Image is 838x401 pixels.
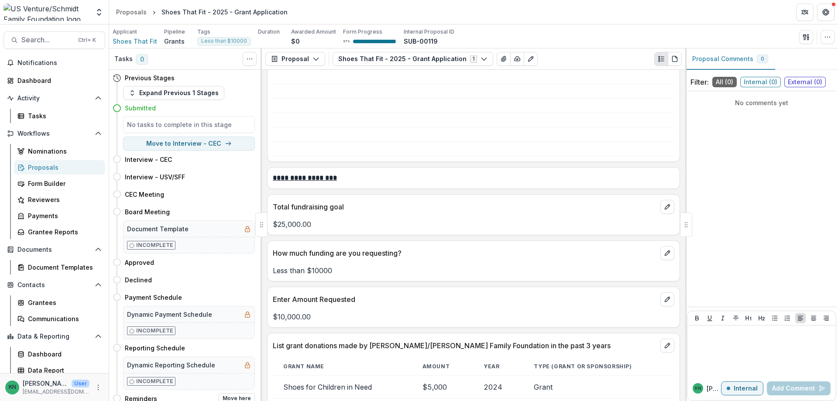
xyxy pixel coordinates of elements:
span: All ( 0 ) [712,77,737,87]
h4: Approved [125,258,154,267]
button: Search... [3,31,105,49]
div: Proposals [28,163,98,172]
p: Less than $10000 [273,265,674,276]
a: Grantee Reports [14,225,105,239]
button: View Attached Files [497,52,511,66]
p: 97 % [343,38,350,45]
p: Awarded Amount [291,28,336,36]
div: Proposals [116,7,147,17]
div: Ctrl + K [76,35,98,45]
td: Shoes for Children in Need [273,376,412,399]
button: Align Center [808,313,819,323]
h4: Board Meeting [125,207,170,216]
div: Dashboard [28,350,98,359]
p: SUB-00119 [404,37,438,46]
button: Partners [796,3,814,21]
span: Search... [21,36,73,44]
a: Grantees [14,295,105,310]
p: Tags [197,28,210,36]
th: TYPE (GRANT OR SPONSORSHIP) [523,358,674,376]
p: Internal Proposal ID [404,28,454,36]
h5: Document Template [127,224,189,233]
button: Open Contacts [3,278,105,292]
button: Open Activity [3,91,105,105]
a: Reviewers [14,192,105,207]
div: Document Templates [28,263,98,272]
h4: Reporting Schedule [125,343,185,353]
a: Data Report [14,363,105,377]
div: Tasks [28,111,98,120]
button: Open Workflows [3,127,105,141]
button: Proposal Comments [685,48,775,70]
span: External ( 0 ) [784,77,826,87]
button: Heading 1 [743,313,754,323]
button: edit [660,246,674,260]
span: Contacts [17,281,91,289]
span: 0 [761,56,764,62]
button: Internal [721,381,763,395]
span: Data & Reporting [17,333,91,340]
button: Expand Previous 1 Stages [123,86,224,100]
p: Incomplete [136,327,173,335]
button: Align Right [821,313,831,323]
button: Shoes That Fit - 2025 - Grant Application1 [333,52,493,66]
div: Data Report [28,366,98,375]
h4: Previous Stages [125,73,175,82]
a: Dashboard [14,347,105,361]
th: GRANT NAME [273,358,412,376]
div: Katrina Nelson [9,384,16,390]
button: Bullet List [769,313,780,323]
a: Payments [14,209,105,223]
h5: Dynamic Reporting Schedule [127,360,215,370]
button: Bold [692,313,702,323]
button: Add Comment [767,381,831,395]
span: Less than $10000 [201,38,247,44]
p: $10,000.00 [273,312,674,322]
h5: Dynamic Payment Schedule [127,310,212,319]
span: Notifications [17,59,102,67]
span: 0 [136,54,148,65]
button: Open Data & Reporting [3,329,105,343]
button: Proposal [265,52,325,66]
h4: Payment Schedule [125,293,182,302]
button: Strike [731,313,741,323]
p: Internal [734,385,758,392]
button: Get Help [817,3,835,21]
button: Open entity switcher [93,3,105,21]
a: Shoes That Fit [113,37,157,46]
nav: breadcrumb [113,6,291,18]
div: Reviewers [28,195,98,204]
button: Underline [704,313,715,323]
p: [EMAIL_ADDRESS][DOMAIN_NAME] [23,388,89,396]
button: Italicize [718,313,728,323]
p: [PERSON_NAME] [23,379,68,388]
p: [PERSON_NAME] [707,384,721,393]
p: No comments yet [690,98,833,107]
button: Toggle View Cancelled Tasks [243,52,257,66]
button: Plaintext view [654,52,668,66]
a: Nominations [14,144,105,158]
div: Grantee Reports [28,227,98,236]
button: edit [660,292,674,306]
a: Tasks [14,109,105,123]
h4: Interview - USV/SFF [125,172,185,182]
a: Document Templates [14,260,105,274]
p: Incomplete [136,241,173,249]
button: edit [660,200,674,214]
h4: Interview - CEC [125,155,172,164]
button: Align Left [795,313,806,323]
a: Proposals [14,160,105,175]
p: Incomplete [136,377,173,385]
th: AMOUNT [412,358,473,376]
p: $25,000.00 [273,219,674,230]
td: $5,000 [412,376,473,399]
a: Form Builder [14,176,105,191]
button: edit [660,339,674,353]
p: Duration [258,28,280,36]
div: Nominations [28,147,98,156]
h4: Submitted [125,103,156,113]
a: Communications [14,312,105,326]
span: Workflows [17,130,91,137]
p: Grants [164,37,185,46]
